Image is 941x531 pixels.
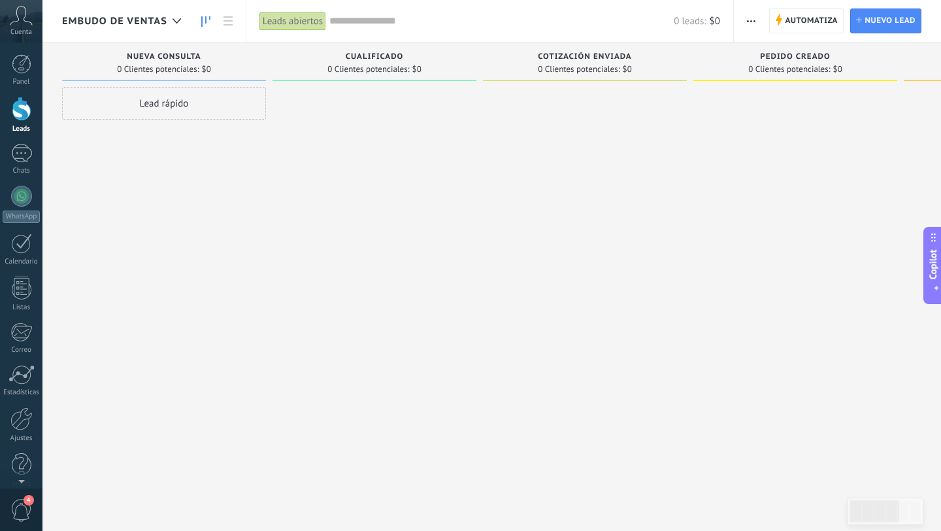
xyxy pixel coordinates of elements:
div: Leads [3,125,41,133]
span: 4 [24,495,34,505]
div: Nueva consulta [69,52,259,63]
span: 0 Clientes potenciales: [748,65,830,73]
div: Ajustes [3,434,41,443]
span: Cotización enviada [538,52,632,61]
span: Cuenta [10,28,32,37]
span: $0 [202,65,211,73]
span: 0 Clientes potenciales: [327,65,409,73]
span: $0 [412,65,421,73]
span: Automatiza [785,9,838,33]
div: WhatsApp [3,211,40,223]
div: Calendario [3,258,41,266]
div: Cotización enviada [489,52,680,63]
div: Lead rápido [62,87,266,120]
span: Nueva consulta [127,52,201,61]
span: $0 [833,65,842,73]
div: Estadísticas [3,388,41,397]
span: 0 Clientes potenciales: [538,65,619,73]
div: Chats [3,167,41,175]
a: Automatiza [769,9,844,33]
div: Leads abiertos [259,12,326,31]
div: Pedido creado [700,52,891,63]
a: Nuevo lead [850,9,921,33]
span: $0 [623,65,632,73]
div: Cualificado [279,52,470,63]
div: Correo [3,346,41,354]
span: Cualificado [346,52,404,61]
span: Embudo de ventas [62,15,167,27]
span: $0 [710,15,720,27]
div: Listas [3,303,41,312]
span: 0 Clientes potenciales: [117,65,199,73]
span: Pedido creado [760,52,830,61]
span: 0 leads: [674,15,706,27]
span: Nuevo lead [865,9,916,33]
div: Panel [3,78,41,86]
span: Copilot [927,250,940,280]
